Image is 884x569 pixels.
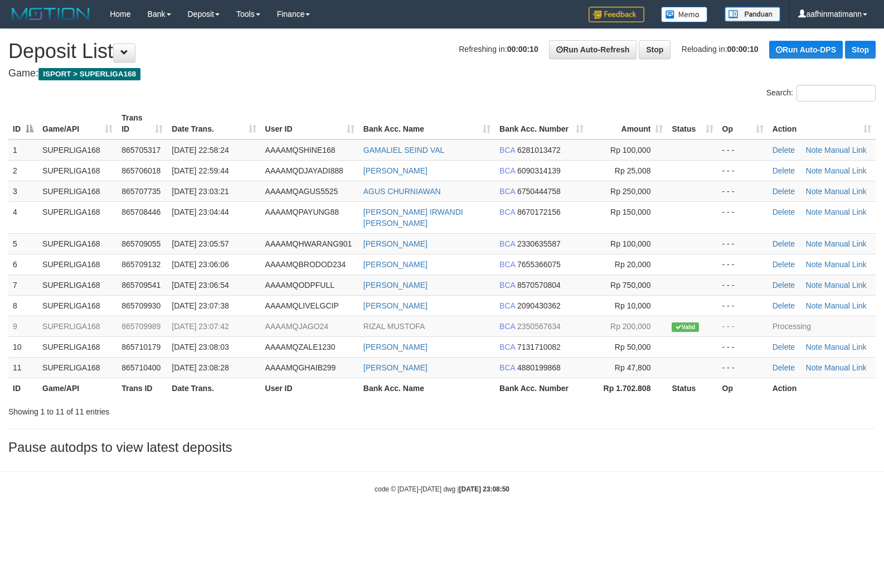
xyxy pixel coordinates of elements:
[363,343,428,351] a: [PERSON_NAME]
[8,40,876,62] h1: Deposit List
[806,146,823,155] a: Note
[773,166,795,175] a: Delete
[718,295,768,316] td: - - -
[610,239,650,248] span: Rp 100,000
[517,363,561,372] span: Copy 4880199868 to clipboard
[38,316,117,336] td: SUPERLIGA168
[661,7,708,22] img: Button%20Memo.svg
[672,322,698,332] span: Valid transaction
[359,378,495,398] th: Bank Acc. Name
[517,301,561,310] span: Copy 2090430362 to clipboard
[796,85,876,102] input: Search:
[824,281,867,290] a: Manual Link
[172,166,229,175] span: [DATE] 22:59:44
[8,357,38,378] td: 11
[768,108,876,139] th: Action: activate to sort column ascending
[363,281,428,290] a: [PERSON_NAME]
[824,146,867,155] a: Manual Link
[8,336,38,357] td: 10
[38,295,117,316] td: SUPERLIGA168
[845,41,876,59] a: Stop
[610,281,650,290] span: Rp 750,000
[718,357,768,378] td: - - -
[8,160,38,181] td: 2
[38,139,117,161] td: SUPERLIGA168
[667,378,717,398] th: Status
[459,45,538,54] span: Refreshing in:
[8,378,38,398] th: ID
[8,316,38,336] td: 9
[773,146,795,155] a: Delete
[610,208,650,216] span: Rp 150,000
[363,322,425,331] a: RIZAL MUSTOFA
[8,295,38,316] td: 8
[806,208,823,216] a: Note
[588,108,667,139] th: Amount: activate to sort column ascending
[363,208,463,228] a: [PERSON_NAME] IRWANDI [PERSON_NAME]
[117,378,167,398] th: Trans ID
[773,260,795,269] a: Delete
[517,166,561,175] span: Copy 6090314139 to clipboard
[499,260,515,269] span: BCA
[8,68,876,79] h4: Game:
[615,260,651,269] span: Rp 20,000
[806,187,823,196] a: Note
[824,239,867,248] a: Manual Link
[38,233,117,254] td: SUPERLIGA168
[122,343,161,351] span: 865710179
[499,301,515,310] span: BCA
[172,343,229,351] span: [DATE] 23:08:03
[773,239,795,248] a: Delete
[265,208,339,216] span: AAAAMQPAYUNG88
[172,281,229,290] span: [DATE] 23:06:54
[773,363,795,372] a: Delete
[806,166,823,175] a: Note
[615,343,651,351] span: Rp 50,000
[495,378,588,398] th: Bank Acc. Number
[167,108,260,139] th: Date Trans.: activate to sort column ascending
[499,322,515,331] span: BCA
[773,208,795,216] a: Delete
[517,239,561,248] span: Copy 2330635587 to clipboard
[363,260,428,269] a: [PERSON_NAME]
[38,68,140,80] span: ISPORT > SUPERLIGA168
[667,108,717,139] th: Status: activate to sort column ascending
[38,274,117,295] td: SUPERLIGA168
[38,108,117,139] th: Game/API: activate to sort column ascending
[824,301,867,310] a: Manual Link
[773,301,795,310] a: Delete
[363,146,445,155] a: GAMALIEL SEIND VAL
[122,166,161,175] span: 865706018
[8,139,38,161] td: 1
[8,440,876,455] h3: Pause autodps to view latest deposits
[517,146,561,155] span: Copy 6281013472 to clipboard
[8,402,360,417] div: Showing 1 to 11 of 11 entries
[122,322,161,331] span: 865709989
[122,363,161,372] span: 865710400
[499,363,515,372] span: BCA
[718,201,768,233] td: - - -
[806,363,823,372] a: Note
[517,281,561,290] span: Copy 8570570804 to clipboard
[8,254,38,274] td: 6
[8,233,38,254] td: 5
[172,363,229,372] span: [DATE] 23:08:28
[549,40,637,59] a: Run Auto-Refresh
[363,301,428,310] a: [PERSON_NAME]
[122,146,161,155] span: 865705317
[363,239,428,248] a: [PERSON_NAME]
[122,239,161,248] span: 865709055
[499,239,515,248] span: BCA
[122,187,161,196] span: 865707735
[773,187,795,196] a: Delete
[806,301,823,310] a: Note
[517,208,561,216] span: Copy 8670172156 to clipboard
[718,108,768,139] th: Op: activate to sort column ascending
[517,260,561,269] span: Copy 7655366075 to clipboard
[8,108,38,139] th: ID: activate to sort column descending
[499,208,515,216] span: BCA
[806,343,823,351] a: Note
[718,378,768,398] th: Op
[375,485,509,493] small: code © [DATE]-[DATE] dwg |
[517,343,561,351] span: Copy 7131710082 to clipboard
